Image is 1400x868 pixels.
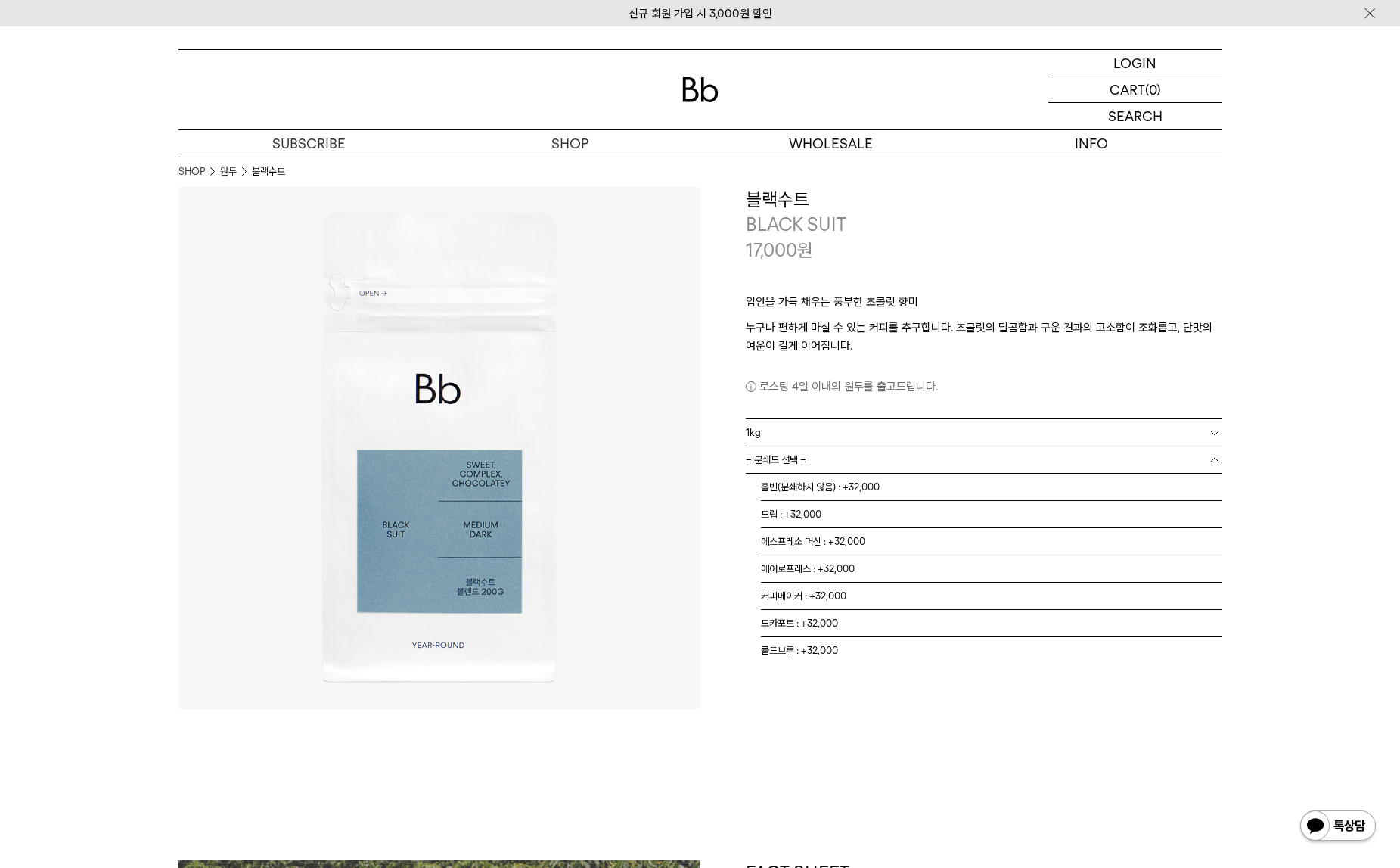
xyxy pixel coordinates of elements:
li: 에스프레소 머신 : +32,000 [761,528,1222,555]
p: (0) [1145,76,1161,102]
li: 블랙수트 [252,164,285,179]
p: SEARCH [1108,103,1163,129]
p: 입안을 가득 채우는 풍부한 초콜릿 향미 [746,293,1222,319]
li: 에어로프레스 : +32,000 [761,555,1222,583]
h3: 블랙수트 [746,187,1222,213]
span: 1kg [746,419,761,446]
li: 콜드브루 : +32,000 [761,637,1222,664]
a: SHOP [178,164,205,179]
p: 누구나 편하게 마실 수 있는 커피를 추구합니다. 초콜릿의 달콤함과 구운 견과의 고소함이 조화롭고, 단맛의 여운이 길게 이어집니다. [746,319,1222,355]
a: SUBSCRIBE [178,130,439,157]
span: 원 [797,239,813,261]
p: LOGIN [1113,50,1156,76]
a: CART (0) [1048,76,1222,103]
p: 로스팅 4일 이내의 원두를 출고드립니다. [746,378,1222,396]
a: 신규 회원 가입 시 3,000원 할인 [629,7,772,20]
a: SHOP [439,130,700,157]
p: BLACK SUIT [746,212,1222,238]
p: 17,000 [746,238,813,263]
p: INFO [961,130,1222,157]
a: 원두 [220,164,237,179]
li: 모카포트 : +32,000 [761,610,1222,637]
img: 카카오톡 채널 1:1 채팅 버튼 [1299,809,1377,845]
img: 블랙수트 [178,187,700,709]
a: LOGIN [1048,50,1222,76]
span: = 분쇄도 선택 = [746,446,806,473]
li: 드립 : +32,000 [761,501,1222,528]
p: WHOLESALE [700,130,961,157]
li: 커피메이커 : +32,000 [761,583,1222,610]
img: 로고 [682,77,719,102]
li: 홀빈(분쇄하지 않음) : +32,000 [761,474,1222,501]
p: CART [1110,76,1145,102]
